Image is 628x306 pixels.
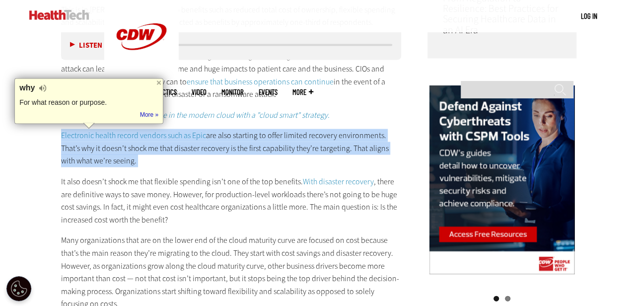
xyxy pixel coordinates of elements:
[581,11,597,20] a: Log in
[61,129,402,167] p: are also starting to offer limited recovery environments. That’s why it doesn’t shock me that dis...
[303,176,374,186] a: With disaster recovery
[61,109,330,120] em: Minimize turbulence in the modern cloud with a "cloud smart" strategy.
[29,10,89,20] img: Home
[581,11,597,21] div: User menu
[6,276,31,301] button: Open Preferences
[221,88,244,96] a: MonITor
[292,88,313,96] span: More
[505,296,510,301] a: 2
[429,85,574,275] img: cspm right rail
[61,109,330,120] a: READ MORE:Minimize turbulence in the modern cloud with a "cloud smart" strategy.
[192,88,207,96] a: Video
[61,175,402,226] p: It also doesn’t shock me that flexible spending isn’t one of the top benefits. , there are defini...
[61,130,206,140] a: Electronic health record vendors such as Epic
[493,296,499,301] a: 1
[6,276,31,301] div: Cookie Settings
[259,88,278,96] a: Events
[104,66,179,76] a: CDW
